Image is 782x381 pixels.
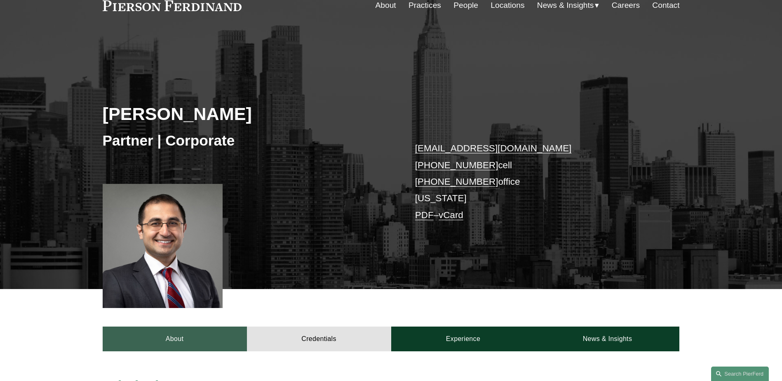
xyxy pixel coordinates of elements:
[391,327,535,351] a: Experience
[103,103,391,125] h2: [PERSON_NAME]
[415,160,498,170] a: [PHONE_NUMBER]
[439,210,463,220] a: vCard
[247,327,391,351] a: Credentials
[711,367,769,381] a: Search this site
[103,327,247,351] a: About
[535,327,679,351] a: News & Insights
[415,176,498,187] a: [PHONE_NUMBER]
[415,143,571,153] a: [EMAIL_ADDRESS][DOMAIN_NAME]
[415,140,655,223] p: cell office [US_STATE] –
[415,210,434,220] a: PDF
[103,132,391,150] h3: Partner | Corporate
